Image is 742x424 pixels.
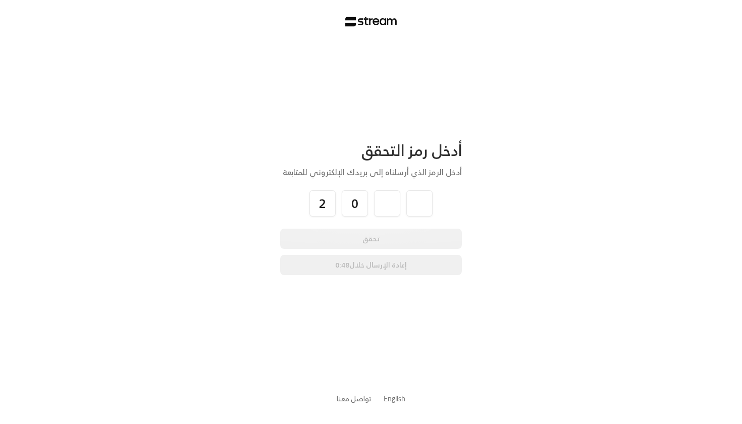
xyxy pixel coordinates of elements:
a: English [384,389,405,408]
div: أدخل الرمز الذي أرسلناه إلى بريدك الإلكتروني للمتابعة [280,166,462,178]
a: تواصل معنا [337,392,372,405]
img: Stream Logo [345,17,397,27]
div: أدخل رمز التحقق [280,141,462,160]
button: تواصل معنا [337,393,372,404]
